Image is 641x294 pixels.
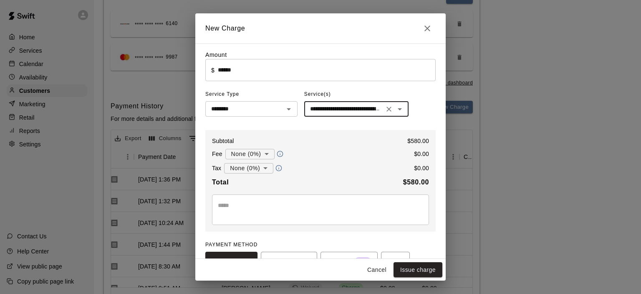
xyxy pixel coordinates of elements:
button: WALLET New [320,252,378,270]
p: Subtotal [212,137,234,145]
p: $ 580.00 [407,137,429,145]
span: CREDIT CARD [212,254,251,268]
span: New [355,255,371,266]
span: WALLET [327,254,371,268]
span: PAYMENT METHOD [205,242,257,248]
button: Close [419,20,436,37]
button: POINT OF SALE [261,252,317,270]
div: None (0%) [225,146,275,162]
p: $ 0.00 [414,150,429,158]
div: None (0%) [224,161,273,176]
label: Amount [205,51,227,58]
button: Open [394,103,406,115]
span: Service(s) [304,88,331,101]
button: Issue charge [394,262,442,278]
b: $ 580.00 [403,179,429,186]
span: POINT OF SALE [268,254,310,268]
p: Tax [212,164,221,172]
p: $ 0.00 [414,164,429,172]
b: Total [212,179,229,186]
span: CASH [388,254,403,268]
button: CREDIT CARD [205,252,257,270]
button: Clear [383,103,395,115]
span: Service Type [205,88,298,101]
button: CASH [381,252,410,270]
p: $ [211,66,215,74]
h2: New Charge [195,13,446,43]
button: Cancel [363,262,390,278]
button: Open [283,103,295,115]
p: Fee [212,150,222,158]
